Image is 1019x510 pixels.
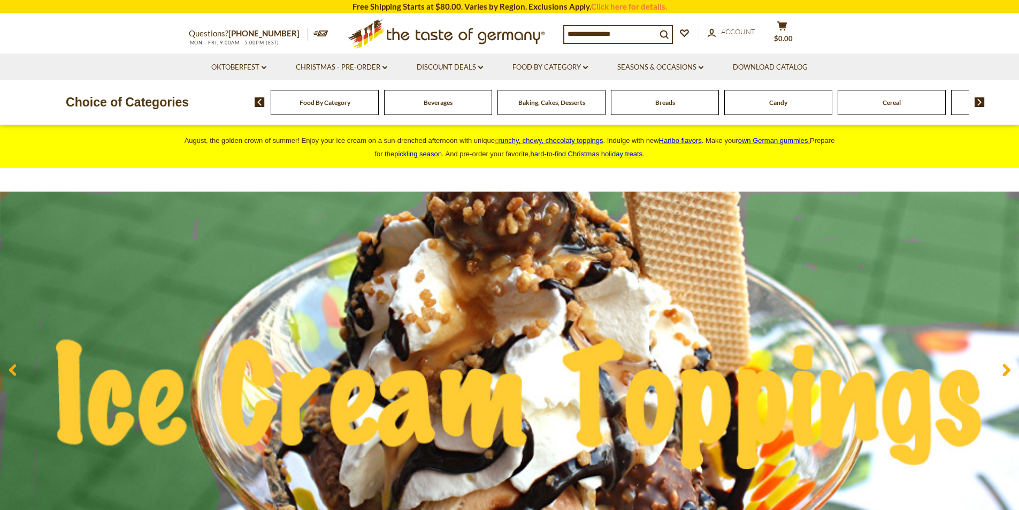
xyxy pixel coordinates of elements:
a: Baking, Cakes, Desserts [518,98,585,106]
img: previous arrow [255,97,265,107]
a: Beverages [424,98,453,106]
a: Candy [769,98,787,106]
span: Account [721,27,755,36]
p: Questions? [189,27,308,41]
img: next arrow [975,97,985,107]
a: Discount Deals [417,62,483,73]
a: hard-to-find Christmas holiday treats [531,150,643,158]
a: Account [708,26,755,38]
a: Click here for details. [591,2,667,11]
a: Breads [655,98,675,106]
a: Haribo flavors [659,136,702,144]
a: own German gummies. [738,136,810,144]
span: $0.00 [774,34,793,43]
span: August, the golden crown of summer! Enjoy your ice cream on a sun-drenched afternoon with unique ... [185,136,835,158]
span: . [531,150,645,158]
a: crunchy, chewy, chocolaty toppings [495,136,603,144]
a: Food By Category [512,62,588,73]
a: [PHONE_NUMBER] [228,28,300,38]
a: Food By Category [300,98,350,106]
a: pickling season [394,150,442,158]
span: MON - FRI, 9:00AM - 5:00PM (EST) [189,40,280,45]
a: Oktoberfest [211,62,266,73]
a: Download Catalog [733,62,808,73]
a: Christmas - PRE-ORDER [296,62,387,73]
button: $0.00 [767,21,799,48]
span: runchy, chewy, chocolaty toppings [498,136,603,144]
a: Seasons & Occasions [617,62,703,73]
span: own German gummies [738,136,808,144]
a: Cereal [883,98,901,106]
